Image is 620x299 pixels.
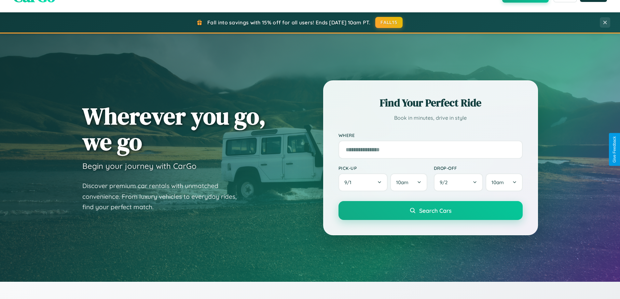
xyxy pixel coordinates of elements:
span: 10am [491,179,504,185]
button: FALL15 [375,17,403,28]
span: Search Cars [419,207,451,214]
span: 9 / 2 [440,179,451,185]
div: Give Feedback [612,136,617,163]
button: Search Cars [338,201,523,220]
button: 10am [486,173,522,191]
button: 9/2 [434,173,483,191]
button: 10am [390,173,427,191]
label: Pick-up [338,165,427,171]
h3: Begin your journey with CarGo [82,161,197,171]
span: Fall into savings with 15% off for all users! Ends [DATE] 10am PT. [207,19,370,26]
span: 9 / 1 [344,179,355,185]
button: 9/1 [338,173,388,191]
p: Discover premium car rentals with unmatched convenience. From luxury vehicles to everyday rides, ... [82,181,245,212]
p: Book in minutes, drive in style [338,113,523,123]
h2: Find Your Perfect Ride [338,96,523,110]
label: Where [338,132,523,138]
span: 10am [396,179,408,185]
label: Drop-off [434,165,523,171]
h1: Wherever you go, we go [82,103,266,155]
